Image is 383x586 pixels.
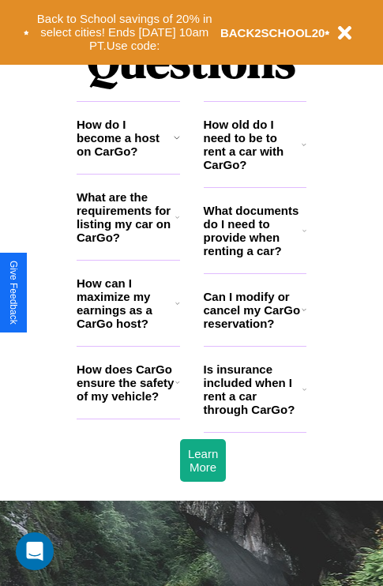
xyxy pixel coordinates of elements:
button: Back to School savings of 20% in select cities! Ends [DATE] 10am PT.Use code: [29,8,220,57]
h3: How does CarGo ensure the safety of my vehicle? [77,362,175,403]
h3: What are the requirements for listing my car on CarGo? [77,190,175,244]
button: Learn More [180,439,226,482]
h3: How old do I need to be to rent a car with CarGo? [204,118,302,171]
div: Open Intercom Messenger [16,532,54,570]
h3: What documents do I need to provide when renting a car? [204,204,303,257]
h3: Can I modify or cancel my CarGo reservation? [204,290,302,330]
h3: How can I maximize my earnings as a CarGo host? [77,276,175,330]
b: BACK2SCHOOL20 [220,26,325,39]
h3: How do I become a host on CarGo? [77,118,174,158]
div: Give Feedback [8,261,19,325]
h3: Is insurance included when I rent a car through CarGo? [204,362,302,416]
